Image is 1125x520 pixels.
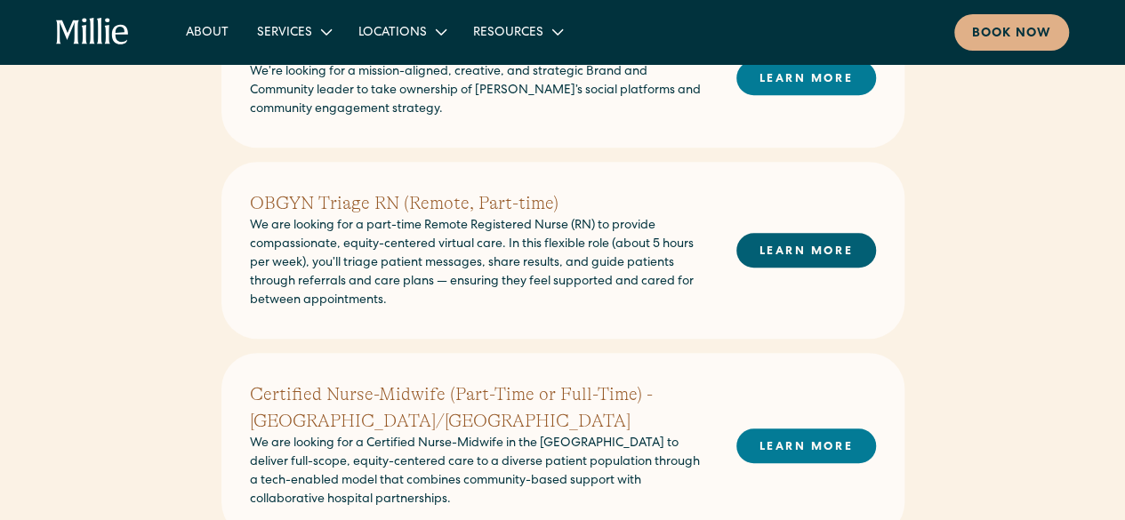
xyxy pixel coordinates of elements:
[250,217,708,310] p: We are looking for a part-time Remote Registered Nurse (RN) to provide compassionate, equity-cent...
[736,60,876,95] a: LEARN MORE
[250,435,708,509] p: We are looking for a Certified Nurse-Midwife in the [GEOGRAPHIC_DATA] to deliver full-scope, equi...
[954,14,1069,51] a: Book now
[172,17,243,46] a: About
[972,25,1051,44] div: Book now
[257,24,312,43] div: Services
[344,17,459,46] div: Locations
[250,190,708,217] h2: OBGYN Triage RN (Remote, Part-time)
[736,233,876,268] a: LEARN MORE
[250,63,708,119] p: We’re looking for a mission-aligned, creative, and strategic Brand and Community leader to take o...
[736,428,876,463] a: LEARN MORE
[250,381,708,435] h2: Certified Nurse-Midwife (Part-Time or Full-Time) - [GEOGRAPHIC_DATA]/[GEOGRAPHIC_DATA]
[358,24,427,43] div: Locations
[459,17,575,46] div: Resources
[56,18,129,46] a: home
[473,24,543,43] div: Resources
[243,17,344,46] div: Services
